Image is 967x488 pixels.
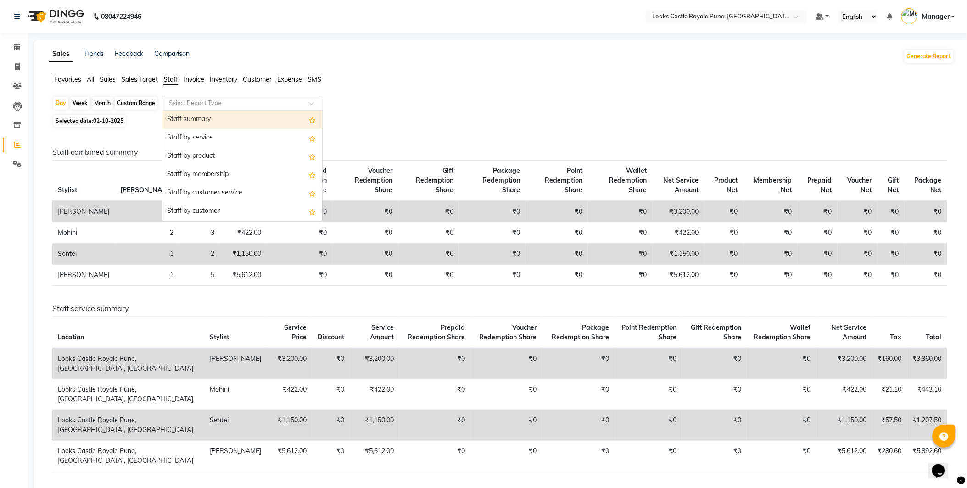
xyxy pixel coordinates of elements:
[747,410,816,440] td: ₹0
[754,323,811,341] span: Wallet Redemption Share
[907,410,947,440] td: ₹1,207.50
[205,410,267,440] td: Sentei
[915,176,942,194] span: Package Net
[333,201,398,222] td: ₹0
[704,265,743,286] td: ₹0
[653,222,704,244] td: ₹422.00
[154,50,190,58] a: Comparison
[52,304,947,313] h6: Staff service summary
[588,265,652,286] td: ₹0
[162,110,323,221] ng-dropdown-panel: Options list
[52,222,115,244] td: Mohini
[92,97,113,110] div: Month
[704,244,743,265] td: ₹0
[267,222,333,244] td: ₹0
[747,348,816,379] td: ₹0
[743,244,797,265] td: ₹0
[115,222,179,244] td: 2
[184,75,204,83] span: Invoice
[743,265,797,286] td: ₹0
[743,222,797,244] td: ₹0
[872,440,907,471] td: ₹280.60
[691,323,741,341] span: Gift Redemption Share
[901,8,917,24] img: Manager
[588,201,652,222] td: ₹0
[907,348,947,379] td: ₹3,360.00
[682,410,747,440] td: ₹0
[52,410,205,440] td: Looks Castle Royale Pune, [GEOGRAPHIC_DATA], [GEOGRAPHIC_DATA]
[653,265,704,286] td: ₹5,612.00
[471,348,542,379] td: ₹0
[284,323,307,341] span: Service Price
[743,201,797,222] td: ₹0
[905,50,954,63] button: Generate Report
[888,176,899,194] span: Gift Net
[205,440,267,471] td: [PERSON_NAME]
[398,201,459,222] td: ₹0
[872,410,907,440] td: ₹57.50
[922,12,950,22] span: Manager
[905,222,947,244] td: ₹0
[408,323,465,341] span: Prepaid Redemption Share
[398,222,459,244] td: ₹0
[309,151,316,162] span: Add this report to Favorites List
[309,169,316,180] span: Add this report to Favorites List
[542,440,615,471] td: ₹0
[399,379,471,410] td: ₹0
[87,75,94,83] span: All
[664,176,699,194] span: Net Service Amount
[615,348,682,379] td: ₹0
[542,379,615,410] td: ₹0
[350,348,399,379] td: ₹3,200.00
[52,201,115,222] td: [PERSON_NAME]
[179,244,220,265] td: 2
[838,222,878,244] td: ₹0
[52,440,205,471] td: Looks Castle Royale Pune, [GEOGRAPHIC_DATA], [GEOGRAPHIC_DATA]
[58,333,84,341] span: Location
[545,166,582,194] span: Point Redemption Share
[312,379,350,410] td: ₹0
[210,75,237,83] span: Inventory
[816,379,872,410] td: ₹422.00
[307,75,321,83] span: SMS
[878,265,904,286] td: ₹0
[816,410,872,440] td: ₹1,150.00
[120,186,173,194] span: [PERSON_NAME]
[872,379,907,410] td: ₹21.10
[179,222,220,244] td: 3
[220,244,267,265] td: ₹1,150.00
[905,265,947,286] td: ₹0
[653,244,704,265] td: ₹1,150.00
[416,166,453,194] span: Gift Redemption Share
[816,348,872,379] td: ₹3,200.00
[615,379,682,410] td: ₹0
[682,379,747,410] td: ₹0
[872,348,907,379] td: ₹160.00
[309,206,316,217] span: Add this report to Favorites List
[878,201,904,222] td: ₹0
[832,323,867,341] span: Net Service Amount
[838,201,878,222] td: ₹0
[621,323,676,341] span: Point Redemption Share
[588,222,652,244] td: ₹0
[398,244,459,265] td: ₹0
[704,222,743,244] td: ₹0
[653,201,704,222] td: ₹3,200.00
[162,147,322,166] div: Staff by product
[482,166,520,194] span: Package Redemption Share
[878,222,904,244] td: ₹0
[267,379,312,410] td: ₹422.00
[754,176,792,194] span: Membership Net
[84,50,104,58] a: Trends
[163,75,178,83] span: Staff
[838,265,878,286] td: ₹0
[459,222,525,244] td: ₹0
[52,148,947,156] h6: Staff combined summary
[115,97,157,110] div: Custom Range
[333,222,398,244] td: ₹0
[350,440,399,471] td: ₹5,612.00
[115,50,143,58] a: Feedback
[907,379,947,410] td: ₹443.10
[70,97,90,110] div: Week
[115,201,179,222] td: 1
